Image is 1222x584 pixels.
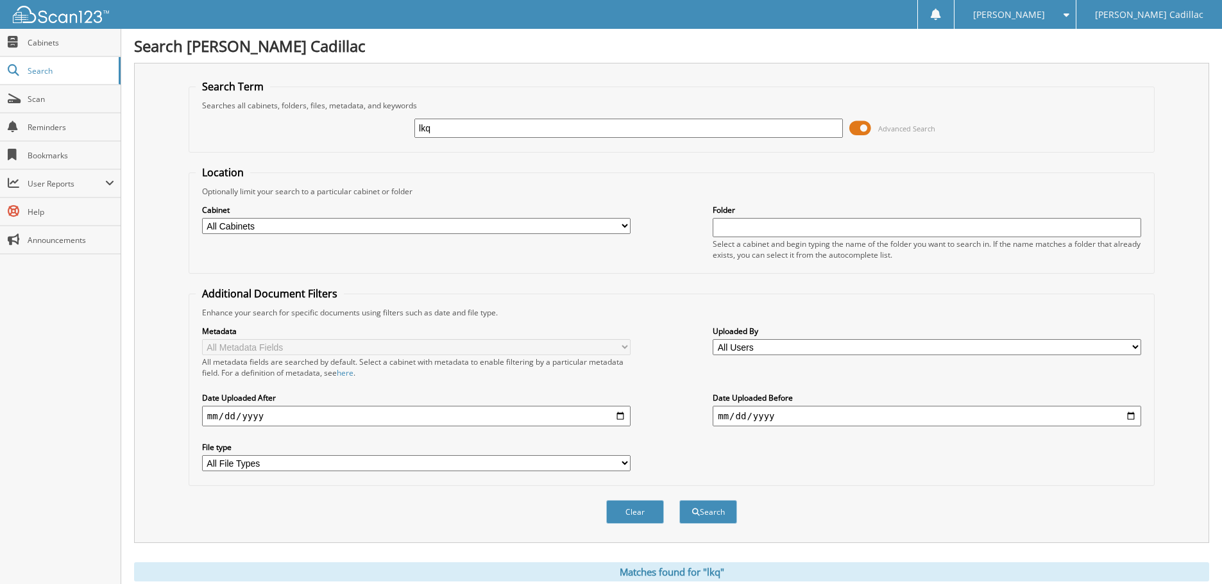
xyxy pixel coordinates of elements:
[196,100,1148,111] div: Searches all cabinets, folders, files, metadata, and keywords
[28,94,114,104] span: Scan
[713,406,1141,426] input: end
[606,500,664,524] button: Clear
[28,150,114,161] span: Bookmarks
[13,6,109,23] img: scan123-logo-white.svg
[713,326,1141,337] label: Uploaded By
[28,206,114,217] span: Help
[202,406,631,426] input: start
[196,165,250,179] legend: Location
[28,37,114,48] span: Cabinets
[713,238,1141,260] div: Select a cabinet and begin typing the name of the folder you want to search in. If the name match...
[28,178,105,189] span: User Reports
[973,11,1045,19] span: [PERSON_NAME]
[1095,11,1203,19] span: [PERSON_NAME] Cadillac
[28,65,112,76] span: Search
[196,79,270,94] legend: Search Term
[202,442,631,453] label: File type
[28,122,114,133] span: Reminders
[28,235,114,246] span: Announcements
[202,392,631,403] label: Date Uploaded After
[878,124,935,133] span: Advanced Search
[202,326,631,337] label: Metadata
[713,392,1141,403] label: Date Uploaded Before
[134,35,1209,56] h1: Search [PERSON_NAME] Cadillac
[196,287,344,301] legend: Additional Document Filters
[337,367,353,378] a: here
[196,186,1148,197] div: Optionally limit your search to a particular cabinet or folder
[713,204,1141,215] label: Folder
[202,204,631,215] label: Cabinet
[134,562,1209,581] div: Matches found for "lkq"
[679,500,737,524] button: Search
[196,307,1148,318] div: Enhance your search for specific documents using filters such as date and file type.
[202,356,631,378] div: All metadata fields are searched by default. Select a cabinet with metadata to enable filtering b...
